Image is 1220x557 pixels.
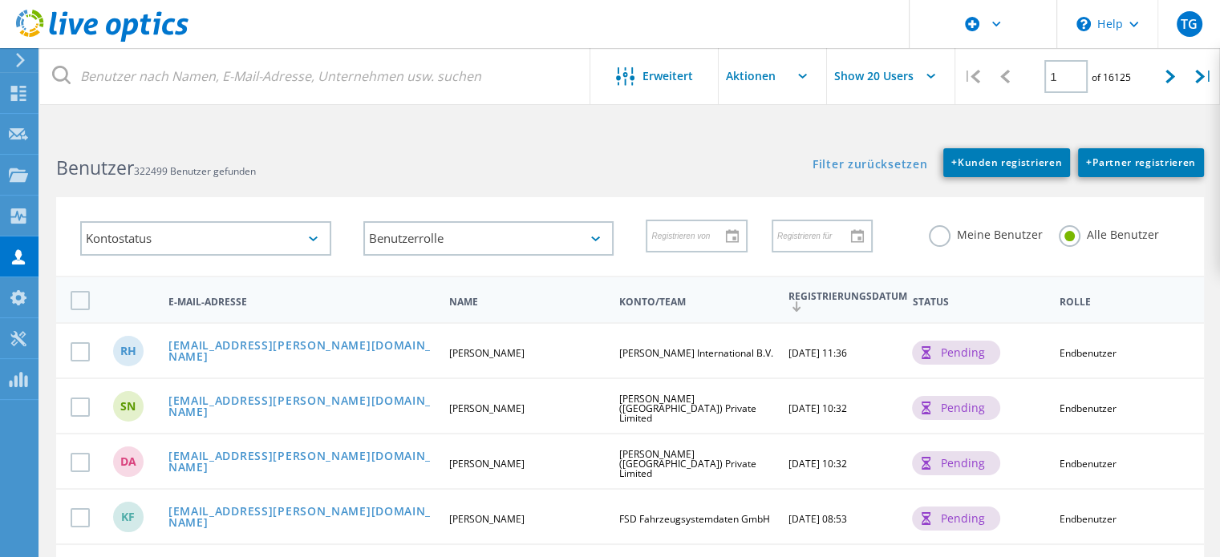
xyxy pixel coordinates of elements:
div: | [1187,48,1220,105]
span: [DATE] 08:53 [788,512,847,526]
span: Endbenutzer [1059,457,1116,470]
span: [PERSON_NAME] ([GEOGRAPHIC_DATA]) Private Limited [618,392,756,425]
div: pending [912,451,1000,475]
span: Status [912,297,1045,307]
div: | [955,48,988,105]
span: Registrierungsdatum [788,292,898,312]
span: [PERSON_NAME] ([GEOGRAPHIC_DATA]) Private Limited [618,447,756,480]
a: Filter zurücksetzen [813,159,927,172]
span: Konto/Team [618,297,775,307]
label: Meine Benutzer [929,225,1043,240]
span: Name [449,297,606,307]
div: Benutzerrolle [363,221,614,256]
div: Kontostatus [80,221,331,256]
span: Kunden registrieren [951,155,1062,169]
span: [PERSON_NAME] [449,512,525,526]
span: TG [1181,18,1198,30]
input: Registrieren für [773,220,860,251]
a: Live Optics Dashboard [16,34,188,45]
a: [EMAIL_ADDRESS][PERSON_NAME][DOMAIN_NAME] [168,450,436,475]
span: FSD Fahrzeugsystemdaten GmbH [618,512,769,526]
svg: \n [1076,17,1091,31]
span: RH [120,345,136,357]
div: pending [912,507,1000,531]
span: Endbenutzer [1059,512,1116,526]
span: KF [121,511,135,523]
span: Rolle [1059,297,1146,307]
span: 322499 Benutzer gefunden [134,164,256,178]
span: Endbenutzer [1059,402,1116,415]
b: + [1086,155,1092,169]
span: SN [120,401,136,412]
label: Alle Benutzer [1059,225,1159,240]
span: [DATE] 10:32 [788,457,847,470]
a: [EMAIL_ADDRESS][PERSON_NAME][DOMAIN_NAME] [168,395,436,420]
span: [DATE] 11:36 [788,346,847,360]
span: Endbenutzer [1059,346,1116,360]
span: [PERSON_NAME] [449,402,525,415]
a: +Partner registrieren [1078,148,1204,177]
span: [PERSON_NAME] International B.V. [618,346,772,360]
div: pending [912,396,1000,420]
b: + [951,155,958,169]
input: Registrieren von [647,220,734,251]
span: Partner registrieren [1086,155,1196,169]
span: [PERSON_NAME] [449,346,525,360]
span: [DATE] 10:32 [788,402,847,415]
b: Benutzer [56,155,134,180]
a: +Kunden registrieren [943,148,1070,177]
span: E-Mail-Adresse [168,297,436,307]
span: Erweitert [642,71,693,82]
a: [EMAIL_ADDRESS][PERSON_NAME][DOMAIN_NAME] [168,506,436,531]
input: Benutzer nach Namen, E-Mail-Adresse, Unternehmen usw. suchen [40,48,591,104]
div: pending [912,341,1000,365]
span: [PERSON_NAME] [449,457,525,470]
a: [EMAIL_ADDRESS][PERSON_NAME][DOMAIN_NAME] [168,340,436,365]
span: DA [120,456,136,467]
span: of 16125 [1092,71,1131,84]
